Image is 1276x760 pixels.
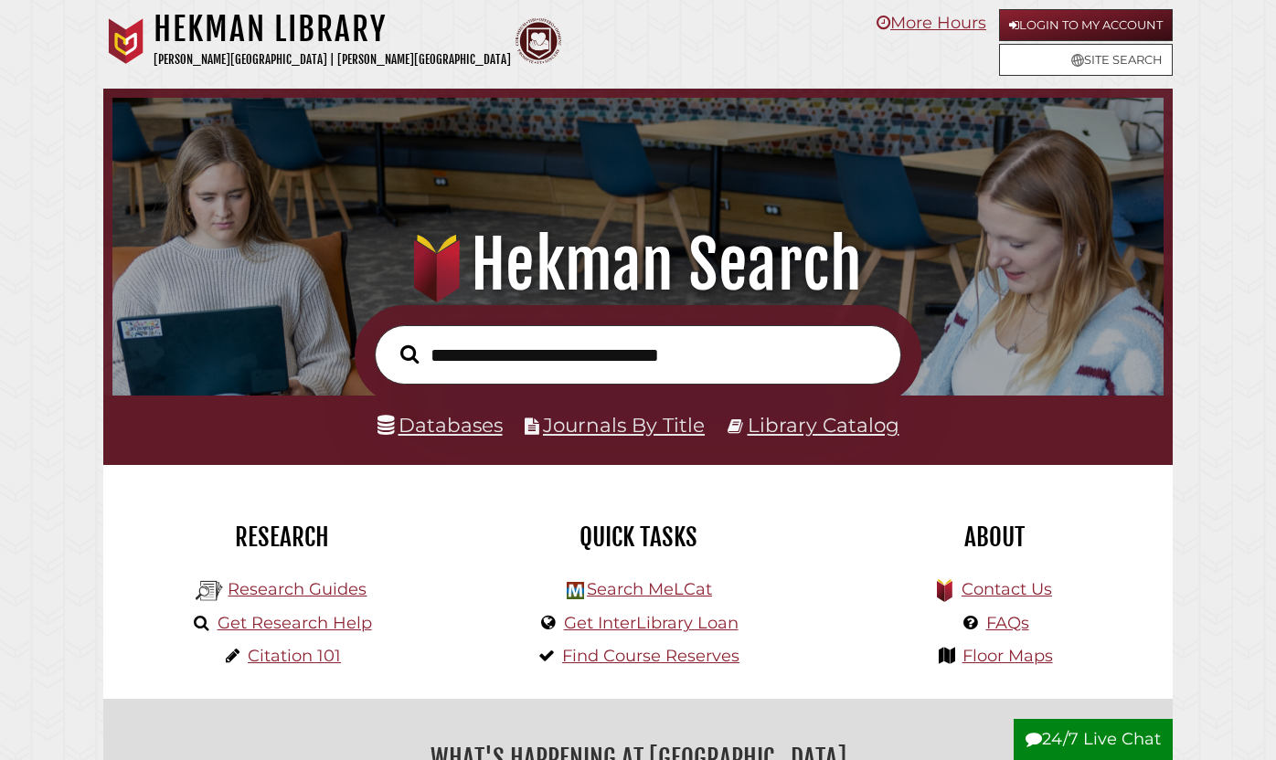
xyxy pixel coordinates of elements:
[986,613,1029,633] a: FAQs
[400,343,420,364] i: Search
[587,579,712,599] a: Search MeLCat
[103,18,149,64] img: Calvin University
[228,579,367,599] a: Research Guides
[748,413,899,437] a: Library Catalog
[132,225,1144,305] h1: Hekman Search
[473,522,803,553] h2: Quick Tasks
[391,340,429,369] button: Search
[248,646,341,666] a: Citation 101
[154,49,511,70] p: [PERSON_NAME][GEOGRAPHIC_DATA] | [PERSON_NAME][GEOGRAPHIC_DATA]
[543,413,705,437] a: Journals By Title
[562,646,739,666] a: Find Course Reserves
[154,9,511,49] h1: Hekman Library
[117,522,446,553] h2: Research
[877,13,986,33] a: More Hours
[999,9,1173,41] a: Login to My Account
[999,44,1173,76] a: Site Search
[196,577,223,605] img: Hekman Library Logo
[516,18,561,64] img: Calvin Theological Seminary
[377,413,503,437] a: Databases
[962,579,1052,599] a: Contact Us
[218,613,372,633] a: Get Research Help
[567,582,584,599] img: Hekman Library Logo
[830,522,1159,553] h2: About
[564,613,739,633] a: Get InterLibrary Loan
[962,646,1053,666] a: Floor Maps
